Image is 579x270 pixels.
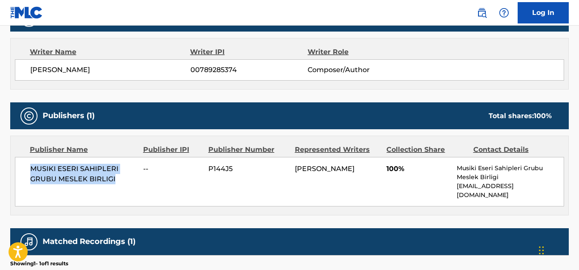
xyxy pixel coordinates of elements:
[499,8,509,18] img: help
[495,4,513,21] div: Help
[386,164,450,174] span: 100%
[30,164,137,184] span: MUSIKI ESERI SAHIPLERI GRUBU MESLEK BIRLIGI
[43,237,135,247] h5: Matched Recordings (1)
[143,164,202,174] span: --
[295,145,380,155] div: Represented Writers
[308,65,414,75] span: Composer/Author
[457,164,564,182] p: Musiki Eseri Sahipleri Grubu Meslek Birligi
[43,111,95,121] h5: Publishers (1)
[30,65,190,75] span: [PERSON_NAME]
[30,145,137,155] div: Publisher Name
[190,47,308,57] div: Writer IPI
[143,145,202,155] div: Publisher IPI
[190,65,308,75] span: 00789285374
[24,111,34,121] img: Publishers
[457,182,564,200] p: [EMAIL_ADDRESS][DOMAIN_NAME]
[518,2,569,23] a: Log In
[489,111,552,121] div: Total shares:
[24,237,34,247] img: Matched Recordings
[534,112,552,120] span: 100 %
[477,8,487,18] img: search
[30,47,190,57] div: Writer Name
[208,145,288,155] div: Publisher Number
[536,229,579,270] iframe: Chat Widget
[10,6,43,19] img: MLC Logo
[10,260,68,267] p: Showing 1 - 1 of 1 results
[473,4,490,21] a: Public Search
[208,164,288,174] span: P144J5
[473,145,553,155] div: Contact Details
[308,47,415,57] div: Writer Role
[386,145,467,155] div: Collection Share
[295,165,354,173] span: [PERSON_NAME]
[539,238,544,263] div: Drag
